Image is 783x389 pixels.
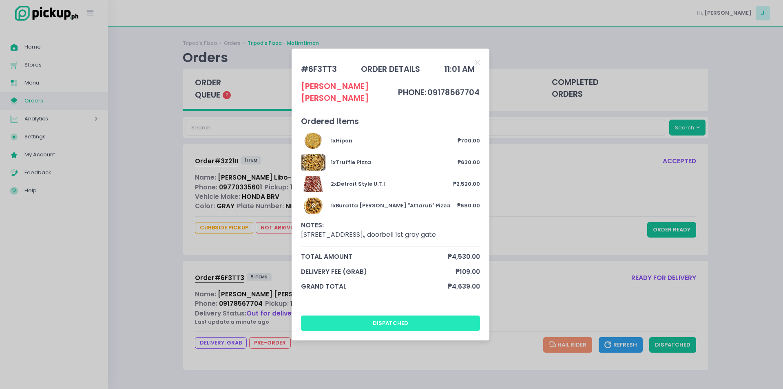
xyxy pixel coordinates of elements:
span: delivery fee (grab) [301,267,456,276]
span: ₱109.00 [456,267,480,276]
span: ₱4,639.00 [448,282,480,291]
span: 09178567704 [427,87,480,98]
div: order details [361,63,420,75]
td: phone: [398,80,427,104]
button: dispatched [301,316,480,331]
button: Close [475,58,480,66]
span: grand total [301,282,448,291]
span: total amount [301,252,448,261]
div: Ordered Items [301,116,480,127]
div: [PERSON_NAME] [PERSON_NAME] [301,80,398,104]
div: # 6F3TT3 [301,63,337,75]
div: 11:01 AM [444,63,475,75]
span: ₱4,530.00 [448,252,480,261]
